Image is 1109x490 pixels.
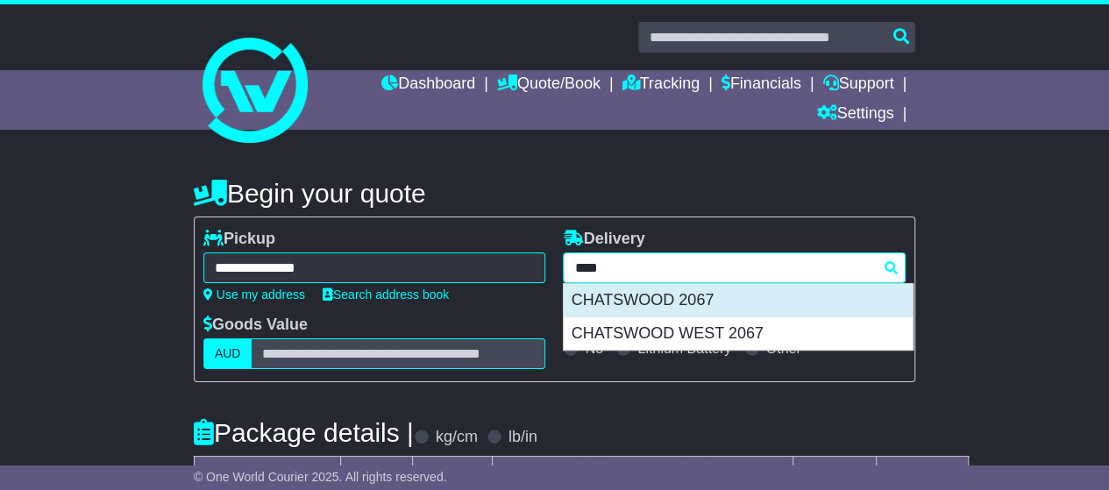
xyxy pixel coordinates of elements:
[381,70,475,100] a: Dashboard
[722,70,801,100] a: Financials
[203,316,308,335] label: Goods Value
[564,317,913,351] div: CHATSWOOD WEST 2067
[563,252,906,283] typeahead: Please provide city
[203,338,252,369] label: AUD
[436,428,478,447] label: kg/cm
[822,70,893,100] a: Support
[203,230,275,249] label: Pickup
[508,428,537,447] label: lb/in
[622,70,700,100] a: Tracking
[323,288,449,302] a: Search address book
[564,284,913,317] div: CHATSWOOD 2067
[194,470,447,484] span: © One World Courier 2025. All rights reserved.
[816,100,893,130] a: Settings
[194,179,915,208] h4: Begin your quote
[194,418,414,447] h4: Package details |
[563,230,644,249] label: Delivery
[497,70,601,100] a: Quote/Book
[203,288,305,302] a: Use my address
